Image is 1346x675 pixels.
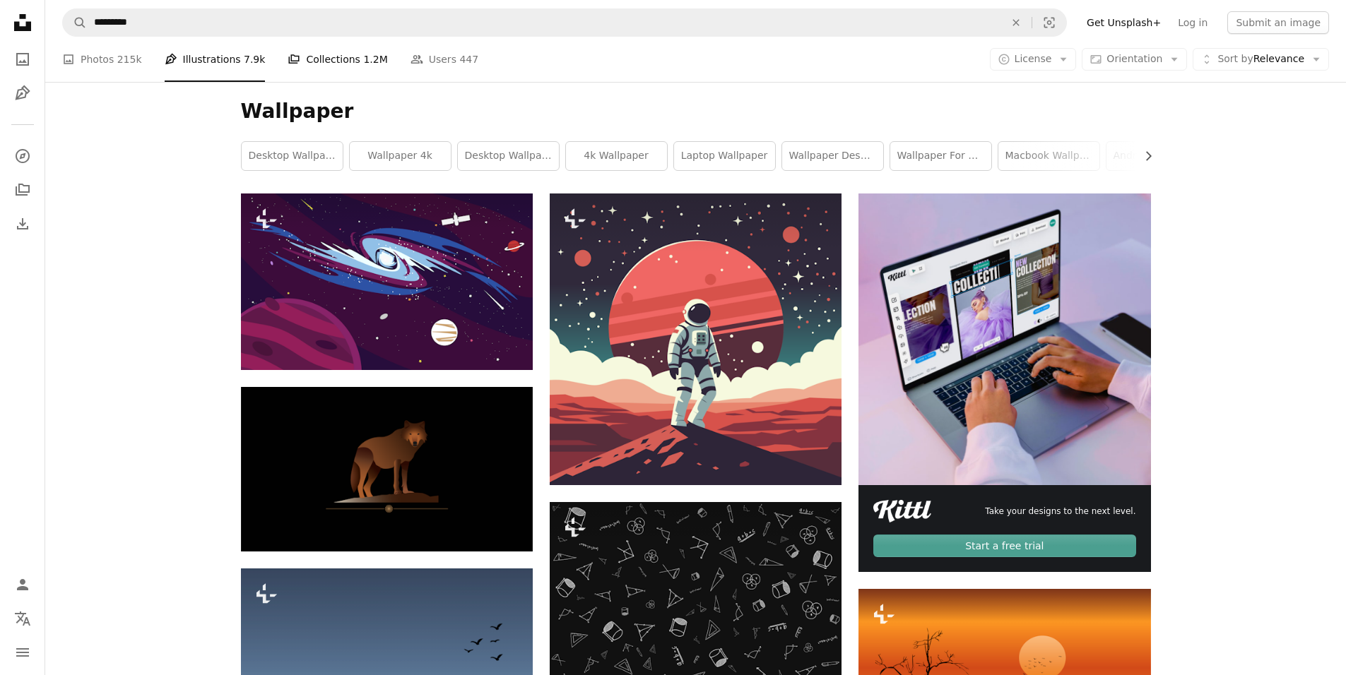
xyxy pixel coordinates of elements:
a: Log in / Sign up [8,571,37,599]
button: Submit an image [1227,11,1329,34]
button: Clear [1000,9,1032,36]
img: An image of a space scene with planets and stars [241,193,533,370]
a: wallpaper 4k [350,142,451,170]
a: Download History [8,210,37,238]
button: Language [8,604,37,633]
form: Find visuals sitewide [62,8,1067,37]
a: Get Unsplash+ [1078,11,1169,34]
button: Menu [8,638,37,667]
a: wallpaper for mobile [890,142,991,170]
a: A black background with a lot of different symbols [550,605,842,618]
a: desktop wallpaper [458,142,559,170]
a: Photos 215k [62,37,142,82]
button: Search Unsplash [63,9,87,36]
a: Collections [8,176,37,204]
a: A picture of a wolf on a black background [241,462,533,475]
a: Photos [8,45,37,73]
a: Take your designs to the next level.Start a free trial [858,193,1150,572]
span: Take your designs to the next level. [985,506,1135,518]
span: Sort by [1217,53,1253,64]
img: An astronaut standing on top of a red planet [550,193,842,485]
a: macbook wallpaper [998,142,1099,170]
button: Orientation [1082,48,1187,71]
a: android wallpaper [1106,142,1208,170]
a: Home — Unsplash [8,8,37,40]
button: Visual search [1032,9,1066,36]
a: Illustrations [8,79,37,107]
button: Sort byRelevance [1193,48,1329,71]
img: A picture of a wolf on a black background [241,387,533,551]
span: License [1015,53,1052,64]
img: file-1711049718225-ad48364186d3image [873,500,931,522]
button: scroll list to the right [1135,142,1151,170]
div: Start a free trial [873,534,1135,557]
button: License [990,48,1077,71]
a: Log in [1169,11,1216,34]
a: An image of a space scene with planets and stars [241,275,533,288]
a: desktop wallpapers [242,142,343,170]
span: Orientation [1106,53,1162,64]
a: Explore [8,142,37,170]
a: wallpaper desktop [782,142,883,170]
a: An astronaut standing on top of a red planet [550,333,842,345]
span: 1.2M [363,52,387,67]
a: Collections 1.2M [288,37,387,82]
a: Users 447 [411,37,478,82]
h1: Wallpaper [241,99,1151,124]
a: 4k wallpaper [566,142,667,170]
span: 447 [459,52,478,67]
img: file-1719664968387-83d5a3f4d758image [858,193,1150,485]
a: laptop wallpaper [674,142,775,170]
span: 215k [117,52,142,67]
span: Relevance [1217,52,1304,66]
